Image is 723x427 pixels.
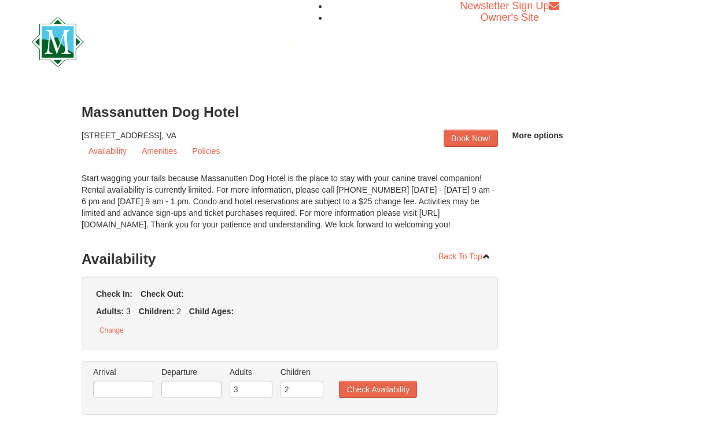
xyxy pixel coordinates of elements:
label: Departure [161,366,222,378]
img: Massanutten Resort Logo [32,17,297,67]
button: Check Availability [339,381,417,398]
label: Adults [230,366,272,378]
a: Back To Top [431,248,498,265]
h3: Massanutten Dog Hotel [82,101,641,124]
strong: Check Out: [141,289,184,299]
a: Policies [185,142,227,160]
label: Arrival [93,366,153,378]
span: 2 [176,307,181,316]
strong: Children: [139,307,174,316]
strong: Adults: [96,307,124,316]
strong: Check In: [96,289,132,299]
a: Owner's Site [481,12,539,23]
a: Availability [82,142,134,160]
strong: Child Ages: [189,307,234,316]
button: Change [93,323,130,338]
div: Start wagging your tails because Massanutten Dog Hotel is the place to stay with your canine trav... [82,172,498,242]
span: More options [512,131,563,140]
label: Children [281,366,323,378]
span: 3 [126,307,131,316]
a: Massanutten Resort [32,27,297,54]
a: Amenities [135,142,184,160]
h3: Availability [82,248,498,271]
a: Book Now! [444,130,498,147]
